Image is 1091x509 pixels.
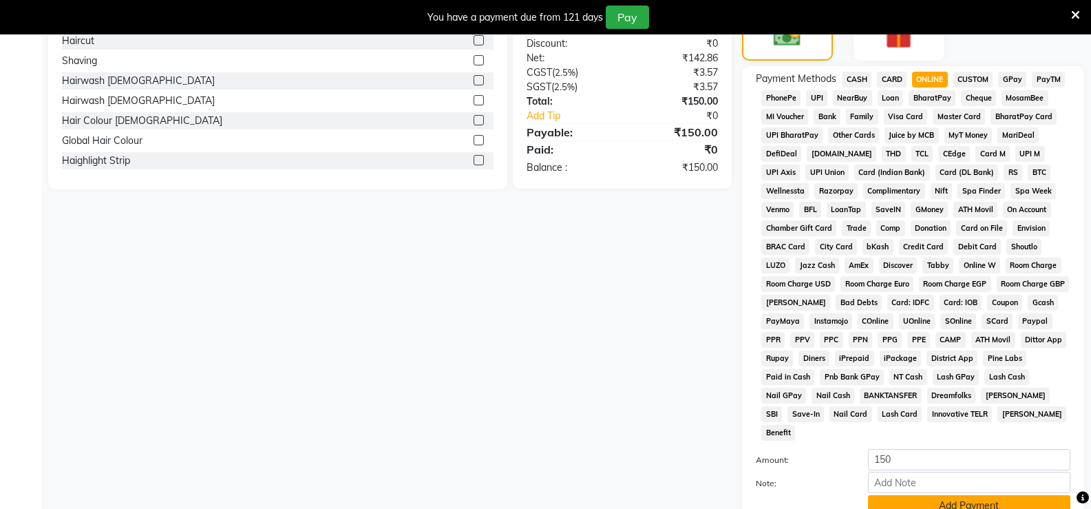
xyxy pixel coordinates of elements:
span: GMoney [911,202,948,218]
span: Juice by MCB [885,127,939,143]
span: Credit Card [899,239,949,255]
span: Debit Card [953,239,1001,255]
span: Card on File [956,220,1007,236]
span: bKash [862,239,893,255]
div: ₹0 [622,37,728,51]
div: ₹0 [622,141,728,158]
span: CAMP [935,332,966,348]
span: Coupon [987,295,1022,311]
div: Haircut [62,34,94,48]
span: Shoutlo [1006,239,1041,255]
span: Room Charge EGP [919,276,991,292]
span: CGST [527,66,552,79]
span: PPV [790,332,814,348]
span: Diners [798,351,829,366]
span: CASH [842,72,871,87]
span: District App [926,351,977,366]
span: PPR [761,332,785,348]
span: Wellnessta [761,183,809,199]
span: UPI Union [805,165,849,180]
span: CARD [877,72,907,87]
span: 2.5% [554,81,575,92]
span: LoanTap [827,202,866,218]
span: Lash GPay [933,369,979,385]
span: Lash Card [878,406,922,422]
span: AmEx [845,258,873,273]
span: Tabby [922,258,953,273]
span: ATH Movil [953,202,997,218]
span: Paid in Cash [761,369,814,385]
span: Payment Methods [756,72,836,86]
span: TCL [911,146,933,162]
span: NT Cash [889,369,927,385]
span: UPI M [1015,146,1045,162]
span: Other Cards [828,127,879,143]
span: Comp [876,220,905,236]
span: iPrepaid [835,351,874,366]
span: Room Charge GBP [997,276,1070,292]
div: Discount: [516,37,622,51]
span: Nail Cash [812,388,854,404]
span: CUSTOM [953,72,993,87]
div: Paid: [516,141,622,158]
span: SGST [527,81,551,93]
div: Shaving [62,54,97,68]
span: Card (DL Bank) [935,165,999,180]
div: ₹0 [640,109,728,123]
span: BFL [799,202,821,218]
span: Benefit [761,425,795,441]
span: Instamojo [809,313,852,329]
span: PPC [820,332,843,348]
span: Rupay [761,351,793,366]
span: SBI [761,406,782,422]
span: Gcash [1028,295,1058,311]
span: Venmo [761,202,794,218]
span: BRAC Card [761,239,809,255]
span: PPN [849,332,873,348]
span: iPackage [880,351,922,366]
div: ( ) [516,80,622,94]
span: Card: IOB [940,295,982,311]
span: THD [882,146,906,162]
span: Pnb Bank GPay [820,369,884,385]
span: PayMaya [761,313,804,329]
span: NearBuy [833,90,872,106]
span: Room Charge USD [761,276,835,292]
div: Balance : [516,160,622,175]
input: Add Note [868,472,1070,493]
span: PhonePe [761,90,801,106]
div: Hairwash [DEMOGRAPHIC_DATA] [62,74,215,88]
div: ₹150.00 [622,94,728,109]
span: Spa Finder [957,183,1005,199]
span: Nift [931,183,953,199]
span: Trade [842,220,871,236]
label: Note: [745,477,857,490]
span: Discover [879,258,918,273]
span: [PERSON_NAME] [997,406,1066,422]
span: 2.5% [555,67,575,78]
span: [PERSON_NAME] [761,295,830,311]
span: Card (Indian Bank) [854,165,930,180]
span: ONLINE [912,72,948,87]
span: Paypal [1018,313,1052,329]
span: Nail Card [829,406,872,422]
span: City Card [815,239,857,255]
span: Donation [911,220,951,236]
span: Nail GPay [761,388,806,404]
input: Amount [868,449,1070,470]
span: COnline [858,313,893,329]
span: Jazz Cash [795,258,839,273]
span: Room Charge [1006,258,1061,273]
span: Pine Labs [983,351,1026,366]
span: UOnline [899,313,935,329]
button: Pay [606,6,649,29]
a: Add Tip [516,109,640,123]
div: ₹3.57 [622,80,728,94]
div: ₹3.57 [622,65,728,80]
span: SOnline [940,313,976,329]
span: Room Charge Euro [840,276,913,292]
span: Spa Week [1010,183,1056,199]
span: ATH Movil [971,332,1015,348]
span: UPI Axis [761,165,800,180]
span: PPE [907,332,930,348]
